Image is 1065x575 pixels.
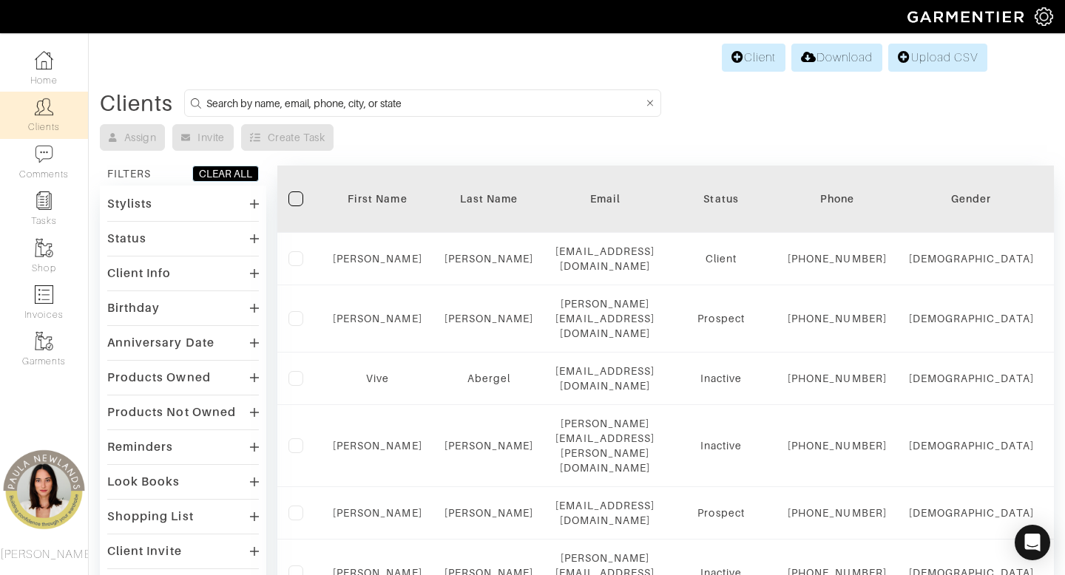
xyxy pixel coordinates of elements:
div: CLEAR ALL [199,166,252,181]
div: Prospect [677,311,765,326]
div: [PHONE_NUMBER] [788,438,887,453]
img: orders-icon-0abe47150d42831381b5fb84f609e132dff9fe21cb692f30cb5eec754e2cba89.png [35,285,53,304]
div: Prospect [677,506,765,520]
div: Phone [788,191,887,206]
div: Anniversary Date [107,336,214,350]
img: garments-icon-b7da505a4dc4fd61783c78ac3ca0ef83fa9d6f193b1c9dc38574b1d14d53ca28.png [35,332,53,350]
div: Client Invite [107,544,182,559]
a: Abergel [467,372,510,384]
div: Gender [909,191,1034,206]
a: [PERSON_NAME] [444,313,534,324]
th: Toggle SortBy [322,166,433,233]
div: Look Books [107,474,180,489]
img: garments-icon-b7da505a4dc4fd61783c78ac3ca0ef83fa9d6f193b1c9dc38574b1d14d53ca28.png [35,239,53,257]
div: [PERSON_NAME][EMAIL_ADDRESS][PERSON_NAME][DOMAIN_NAME] [555,416,655,475]
div: [PHONE_NUMBER] [788,506,887,520]
div: [PHONE_NUMBER] [788,311,887,326]
div: Products Not Owned [107,405,236,420]
div: Shopping List [107,509,194,524]
div: [PERSON_NAME][EMAIL_ADDRESS][DOMAIN_NAME] [555,296,655,341]
div: Client Info [107,266,172,281]
a: Download [791,44,882,72]
img: comment-icon-a0a6a9ef722e966f86d9cbdc48e553b5cf19dbc54f86b18d962a5391bc8f6eb6.png [35,145,53,163]
img: dashboard-icon-dbcd8f5a0b271acd01030246c82b418ddd0df26cd7fceb0bd07c9910d44c42f6.png [35,51,53,69]
div: First Name [333,191,422,206]
th: Toggle SortBy [898,166,1045,233]
a: [PERSON_NAME] [444,507,534,519]
div: FILTERS [107,166,151,181]
img: gear-icon-white-bd11855cb880d31180b6d7d6211b90ccbf57a29d726f0c71d8c61bd08dd39cc2.png [1035,7,1053,26]
div: Status [677,191,765,206]
div: Clients [100,96,173,111]
div: Inactive [677,371,765,386]
div: [EMAIL_ADDRESS][DOMAIN_NAME] [555,244,655,273]
div: Inactive [677,438,765,453]
button: CLEAR ALL [192,166,259,182]
div: Last Name [444,191,534,206]
div: Client [677,251,765,266]
a: [PERSON_NAME] [333,440,422,452]
a: [PERSON_NAME] [444,253,534,265]
div: [DEMOGRAPHIC_DATA] [909,251,1034,266]
th: Toggle SortBy [433,166,545,233]
div: Open Intercom Messenger [1015,525,1050,560]
a: [PERSON_NAME] [333,313,422,324]
div: Products Owned [107,370,211,385]
a: Client [722,44,785,72]
div: Email [555,191,655,206]
div: Birthday [107,301,160,316]
a: Upload CSV [888,44,987,72]
a: Vive [366,372,389,384]
div: [DEMOGRAPHIC_DATA] [909,506,1034,520]
div: [PHONE_NUMBER] [788,251,887,266]
th: Toggle SortBy [666,166,777,233]
a: [PERSON_NAME] [444,440,534,452]
img: clients-icon-6bae9207a08558b7cb47a8932f037763ab4055f8c8b6bfacd5dc20c3e0201464.png [35,98,53,116]
div: [EMAIL_ADDRESS][DOMAIN_NAME] [555,498,655,528]
a: [PERSON_NAME] [333,507,422,519]
div: Status [107,231,146,246]
div: Reminders [107,440,173,455]
div: [DEMOGRAPHIC_DATA] [909,311,1034,326]
div: [DEMOGRAPHIC_DATA] [909,438,1034,453]
div: [DEMOGRAPHIC_DATA] [909,371,1034,386]
img: reminder-icon-8004d30b9f0a5d33ae49ab947aed9ed385cf756f9e5892f1edd6e32f2345188e.png [35,191,53,210]
img: garmentier-logo-header-white-b43fb05a5012e4ada735d5af1a66efaba907eab6374d6393d1fbf88cb4ef424d.png [900,4,1035,30]
div: [EMAIL_ADDRESS][DOMAIN_NAME] [555,364,655,393]
div: [PHONE_NUMBER] [788,371,887,386]
input: Search by name, email, phone, city, or state [206,94,643,112]
a: [PERSON_NAME] [333,253,422,265]
div: Stylists [107,197,152,211]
